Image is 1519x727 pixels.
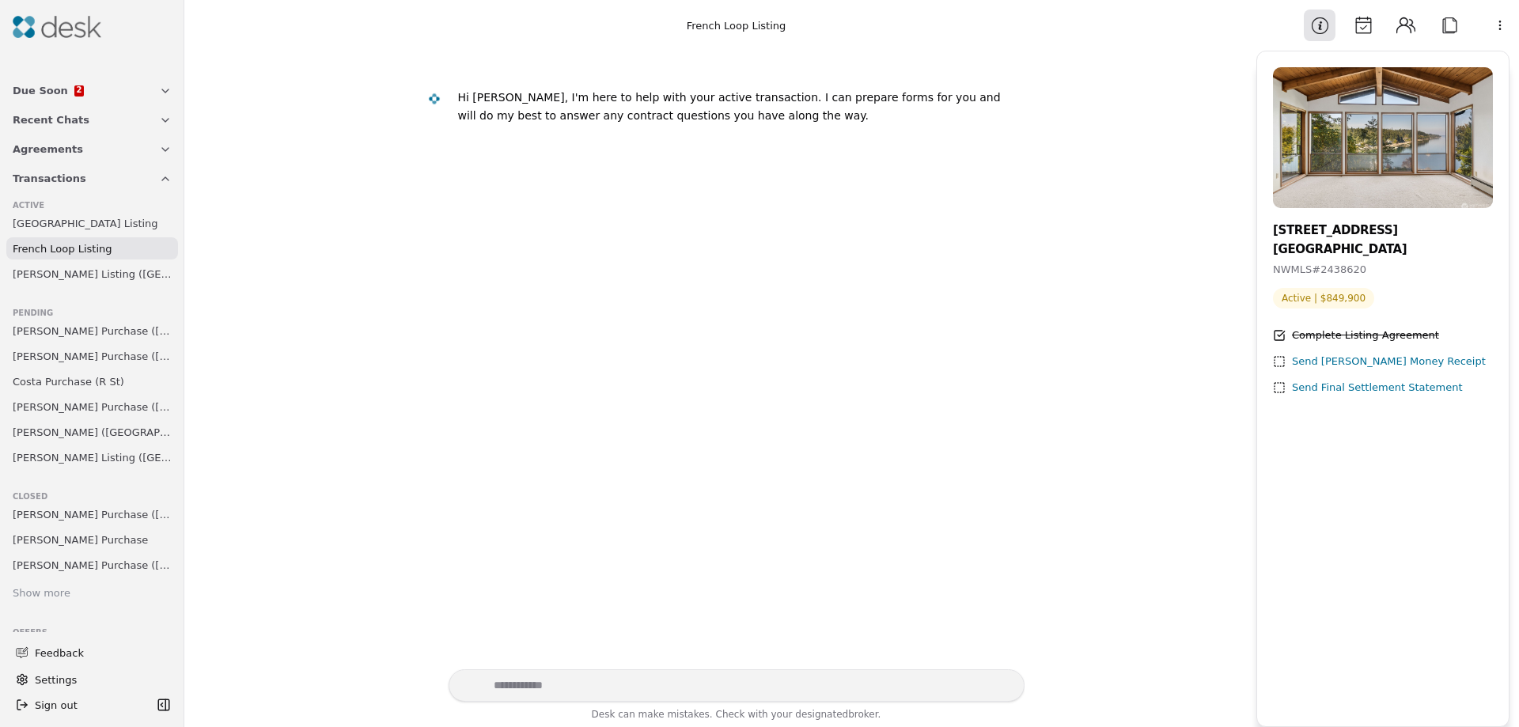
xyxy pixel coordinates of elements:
[13,449,172,466] span: [PERSON_NAME] Listing ([GEOGRAPHIC_DATA])
[13,112,89,128] span: Recent Chats
[449,669,1025,702] textarea: Write your prompt here
[35,672,77,688] span: Settings
[1273,67,1493,208] img: Property
[13,307,172,320] div: Pending
[1273,221,1493,240] div: [STREET_ADDRESS]
[13,170,86,187] span: Transactions
[3,76,181,105] button: Due Soon2
[13,627,172,639] div: Offers
[13,16,101,38] img: Desk
[1292,354,1486,370] div: Send [PERSON_NAME] Money Receipt
[458,91,819,104] div: Hi [PERSON_NAME], I'm here to help with your active transaction
[9,667,175,692] button: Settings
[13,585,70,602] div: Show more
[3,164,181,193] button: Transactions
[13,373,124,390] span: Costa Purchase (R St)
[3,134,181,164] button: Agreements
[1292,380,1463,396] div: Send Final Settlement Statement
[687,17,786,34] div: French Loop Listing
[3,105,181,134] button: Recent Chats
[13,266,172,282] span: [PERSON_NAME] Listing ([GEOGRAPHIC_DATA])
[427,93,441,106] img: Desk
[1273,262,1493,278] div: NWMLS # 2438620
[13,506,172,523] span: [PERSON_NAME] Purchase ([US_STATE] Rd)
[795,709,848,720] span: designated
[76,86,81,94] span: 2
[1273,288,1374,309] span: Active | $849,900
[13,557,172,574] span: [PERSON_NAME] Purchase ([PERSON_NAME][GEOGRAPHIC_DATA][PERSON_NAME])
[13,199,172,212] div: Active
[9,692,153,718] button: Sign out
[13,490,172,503] div: Closed
[1273,240,1493,259] div: [GEOGRAPHIC_DATA]
[449,706,1025,727] div: Desk can make mistakes. Check with your broker.
[13,532,148,548] span: [PERSON_NAME] Purchase
[13,323,172,339] span: [PERSON_NAME] Purchase ([GEOGRAPHIC_DATA])
[13,215,158,232] span: [GEOGRAPHIC_DATA] Listing
[13,348,172,365] span: [PERSON_NAME] Purchase ([PERSON_NAME][GEOGRAPHIC_DATA])
[35,645,162,661] span: Feedback
[458,91,1001,122] div: . I can prepare forms for you and will do my best to answer any contract questions you have along...
[13,240,112,257] span: French Loop Listing
[1292,328,1439,344] div: Complete Listing Agreement
[13,424,172,441] span: [PERSON_NAME] ([GEOGRAPHIC_DATA])
[6,638,172,667] button: Feedback
[35,697,78,714] span: Sign out
[13,399,172,415] span: [PERSON_NAME] Purchase ([GEOGRAPHIC_DATA])
[13,141,83,157] span: Agreements
[13,82,68,99] span: Due Soon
